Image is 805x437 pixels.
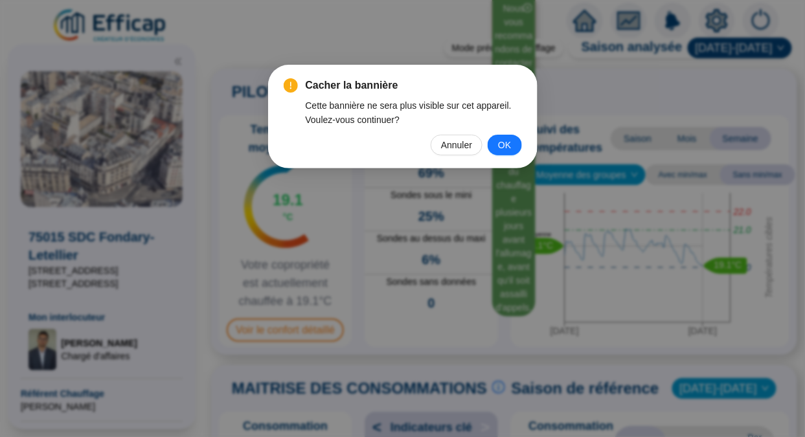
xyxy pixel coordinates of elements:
[498,138,511,152] span: OK
[488,135,521,155] button: OK
[306,98,522,127] div: Cette bannière ne sera plus visible sur cet appareil. Voulez-vous continuer?
[441,138,472,152] span: Annuler
[306,78,522,93] span: Cacher la bannière
[431,135,482,155] button: Annuler
[284,78,298,93] span: exclamation-circle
